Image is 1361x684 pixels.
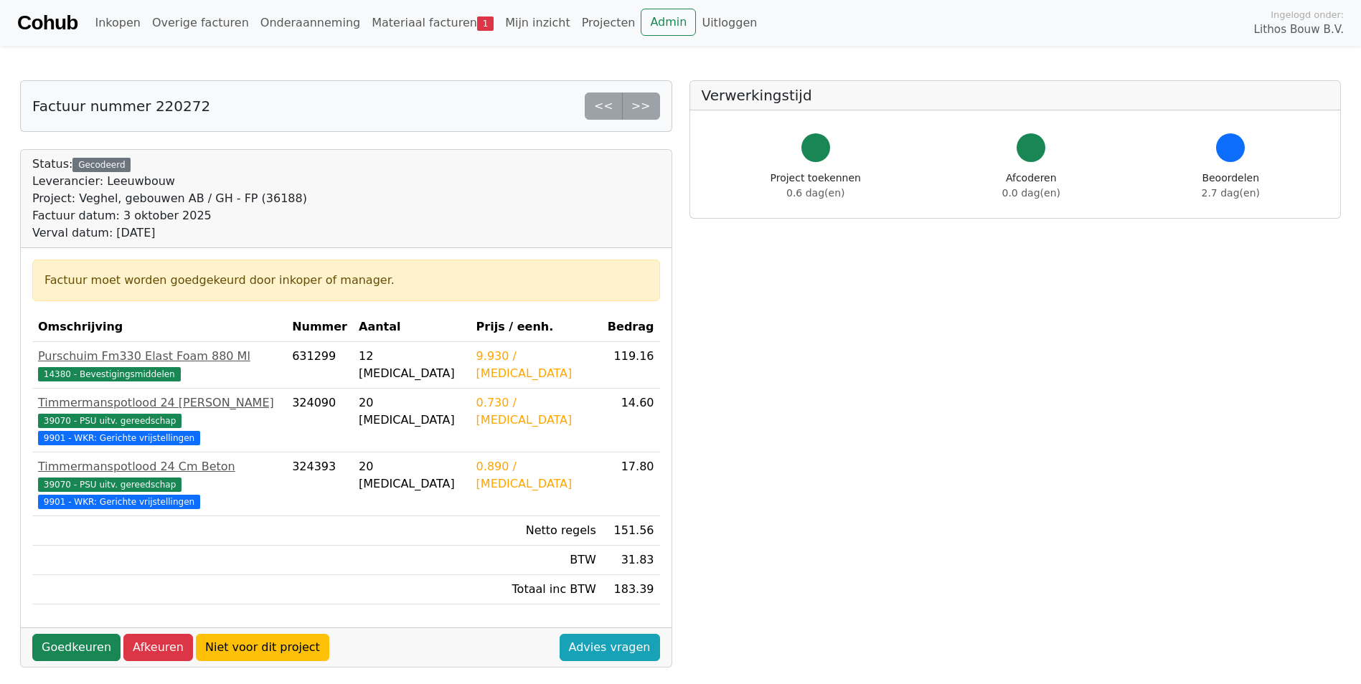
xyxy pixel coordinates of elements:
[602,313,660,342] th: Bedrag
[641,9,696,36] a: Admin
[602,575,660,604] td: 183.39
[353,313,471,342] th: Aantal
[602,342,660,389] td: 119.16
[471,313,602,342] th: Prijs / eenh.
[286,313,353,342] th: Nummer
[560,634,660,661] a: Advies vragen
[72,158,131,172] div: Gecodeerd
[196,634,329,661] a: Niet voor dit project
[255,9,366,37] a: Onderaanneming
[286,342,353,389] td: 631299
[471,575,602,604] td: Totaal inc BTW
[38,394,281,412] div: Timmermanspotlood 24 [PERSON_NAME]
[38,394,281,446] a: Timmermanspotlood 24 [PERSON_NAME]39070 - PSU uitv. gereedschap 9901 - WKR: Gerichte vrijstellingen
[1202,171,1260,201] div: Beoordelen
[476,348,596,382] div: 9.930 / [MEDICAL_DATA]
[286,452,353,516] td: 324393
[359,394,465,429] div: 20 [MEDICAL_DATA]
[602,546,660,575] td: 31.83
[17,6,77,40] a: Cohub
[32,634,121,661] a: Goedkeuren
[359,458,465,493] div: 20 [MEDICAL_DATA]
[123,634,193,661] a: Afkeuren
[38,458,281,475] div: Timmermanspotlood 24 Cm Beton
[38,458,281,510] a: Timmermanspotlood 24 Cm Beton39070 - PSU uitv. gereedschap 9901 - WKR: Gerichte vrijstellingen
[38,478,182,492] span: 39070 - PSU uitv. gereedschap
[602,452,660,516] td: 17.80
[32,98,210,115] h5: Factuur nummer 220272
[32,173,307,190] div: Leverancier: Leeuwbouw
[602,516,660,546] td: 151.56
[366,9,499,37] a: Materiaal facturen1
[477,16,494,31] span: 1
[32,156,307,242] div: Status:
[471,516,602,546] td: Netto regels
[602,389,660,452] td: 14.60
[476,394,596,429] div: 0.730 / [MEDICAL_DATA]
[32,190,307,207] div: Project: Veghel, gebouwen AB / GH - FP (36188)
[576,9,641,37] a: Projecten
[1202,187,1260,199] span: 2.7 dag(en)
[1002,187,1060,199] span: 0.0 dag(en)
[38,348,281,382] a: Purschuim Fm330 Elast Foam 880 Ml14380 - Bevestigingsmiddelen
[89,9,146,37] a: Inkopen
[499,9,576,37] a: Mijn inzicht
[471,546,602,575] td: BTW
[702,87,1329,104] h5: Verwerkingstijd
[38,367,181,381] span: 14380 - Bevestigingsmiddelen
[786,187,844,199] span: 0.6 dag(en)
[32,224,307,242] div: Verval datum: [DATE]
[146,9,255,37] a: Overige facturen
[1271,8,1344,22] span: Ingelogd onder:
[359,348,465,382] div: 12 [MEDICAL_DATA]
[38,431,200,445] span: 9901 - WKR: Gerichte vrijstellingen
[38,414,182,428] span: 39070 - PSU uitv. gereedschap
[771,171,861,201] div: Project toekennen
[696,9,763,37] a: Uitloggen
[32,207,307,224] div: Factuur datum: 3 oktober 2025
[38,495,200,509] span: 9901 - WKR: Gerichte vrijstellingen
[1254,22,1344,38] span: Lithos Bouw B.V.
[32,313,286,342] th: Omschrijving
[476,458,596,493] div: 0.890 / [MEDICAL_DATA]
[1002,171,1060,201] div: Afcoderen
[38,348,281,365] div: Purschuim Fm330 Elast Foam 880 Ml
[44,272,648,289] div: Factuur moet worden goedgekeurd door inkoper of manager.
[286,389,353,452] td: 324090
